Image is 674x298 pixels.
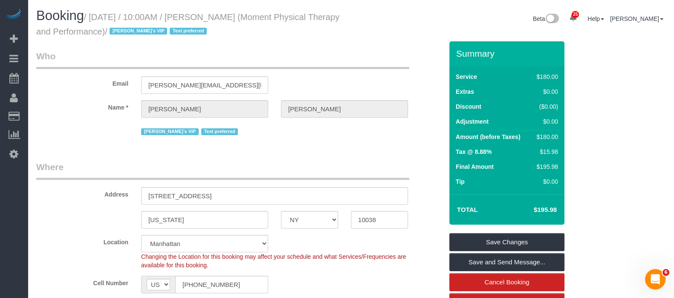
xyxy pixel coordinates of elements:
[533,162,558,171] div: $195.98
[662,269,669,276] span: 6
[645,269,665,289] iframe: Intercom live chat
[36,12,339,36] small: / [DATE] / 10:00AM / [PERSON_NAME] (Moment Physical Therapy and Performance)
[5,9,22,20] img: Automaid Logo
[533,177,558,186] div: $0.00
[141,76,268,94] input: Email
[449,233,564,251] a: Save Changes
[456,148,492,156] label: Tax @ 8.88%
[141,253,406,269] span: Changing the Location for this booking may affect your schedule and what Services/Frequencies are...
[36,50,409,69] legend: Who
[30,276,135,287] label: Cell Number
[201,128,238,135] span: Text preferred
[572,11,579,18] span: 25
[141,100,268,118] input: First Name
[457,206,478,213] strong: Total
[110,28,167,35] span: [PERSON_NAME]'s VIP
[456,49,560,58] h3: Summary
[456,177,465,186] label: Tip
[456,117,489,126] label: Adjustment
[533,133,558,141] div: $180.00
[449,273,564,291] a: Cancel Booking
[30,76,135,88] label: Email
[141,128,199,135] span: [PERSON_NAME]'s VIP
[36,161,409,180] legend: Where
[456,133,520,141] label: Amount (before Taxes)
[565,9,581,27] a: 25
[533,102,558,111] div: ($0.00)
[170,28,206,35] span: Text preferred
[30,235,135,246] label: Location
[351,211,408,229] input: Zip Code
[456,87,474,96] label: Extras
[141,211,268,229] input: City
[610,15,663,22] a: [PERSON_NAME]
[449,253,564,271] a: Save and Send Message...
[456,162,494,171] label: Final Amount
[508,206,557,214] h4: $195.98
[533,148,558,156] div: $15.98
[533,117,558,126] div: $0.00
[545,14,559,25] img: New interface
[533,87,558,96] div: $0.00
[105,27,209,36] span: /
[533,72,558,81] div: $180.00
[456,102,481,111] label: Discount
[587,15,604,22] a: Help
[36,8,84,23] span: Booking
[456,72,477,81] label: Service
[533,15,559,22] a: Beta
[281,100,408,118] input: Last Name
[30,187,135,199] label: Address
[30,100,135,112] label: Name *
[175,276,268,293] input: Cell Number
